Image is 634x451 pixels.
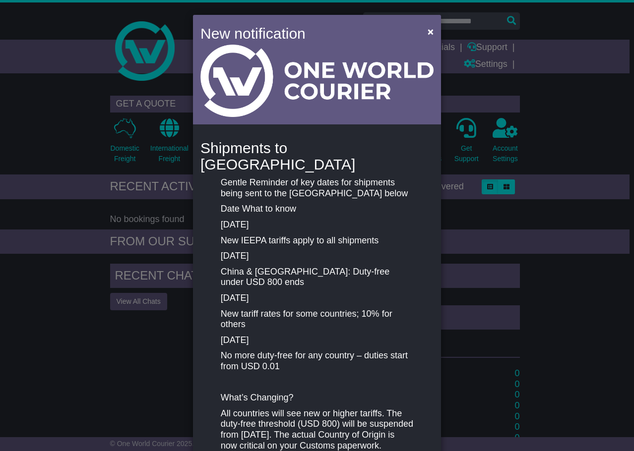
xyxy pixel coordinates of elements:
p: [DATE] [221,293,413,304]
p: Gentle Reminder of key dates for shipments being sent to the [GEOGRAPHIC_DATA] below [221,177,413,199]
button: Close [423,21,439,42]
p: What’s Changing? [221,393,413,403]
p: No more duty-free for any country – duties start from USD 0.01 [221,350,413,372]
p: [DATE] [221,251,413,262]
p: [DATE] [221,220,413,230]
h4: New notification [200,22,413,45]
p: New tariff rates for some countries; 10% for others [221,309,413,330]
span: × [428,26,434,37]
p: New IEEPA tariffs apply to all shipments [221,235,413,246]
p: Date What to know [221,204,413,215]
h4: Shipments to [GEOGRAPHIC_DATA] [200,140,434,172]
p: All countries will see new or higher tariffs. The duty-free threshold (USD 800) will be suspended... [221,408,413,451]
p: [DATE] [221,335,413,346]
img: Light [200,45,434,117]
p: China & [GEOGRAPHIC_DATA]: Duty-free under USD 800 ends [221,267,413,288]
